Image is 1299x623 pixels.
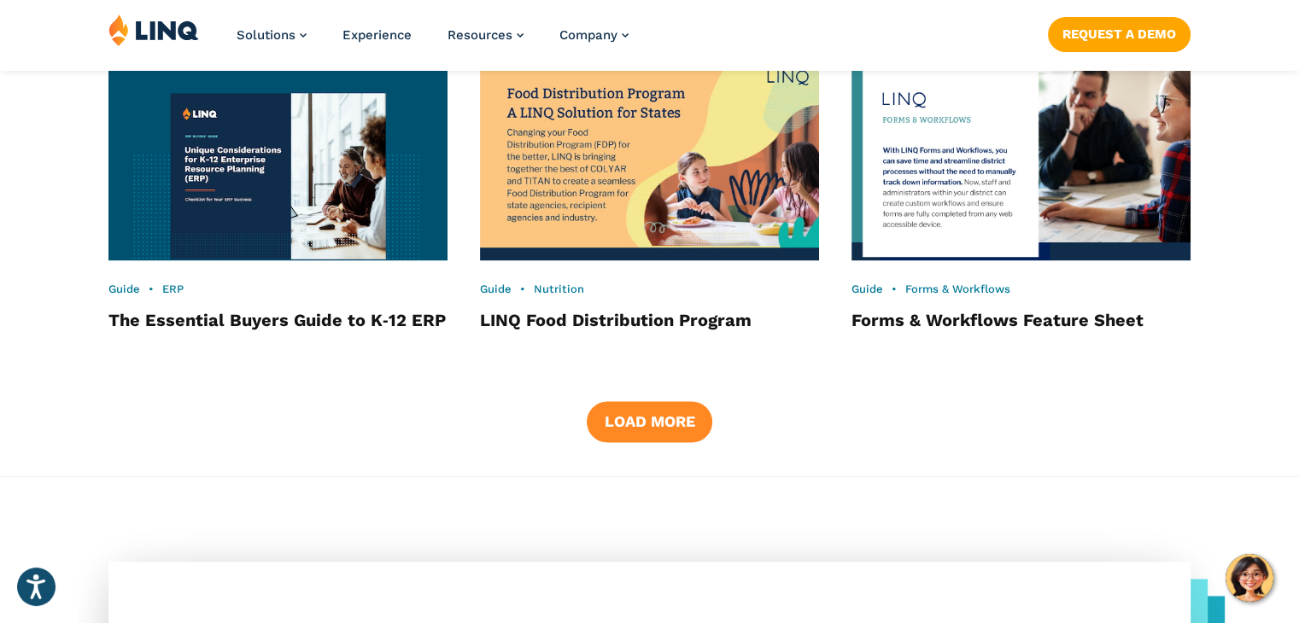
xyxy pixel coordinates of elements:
a: Guide [108,282,140,295]
a: Solutions [237,27,307,43]
button: Hello, have a question? Let’s chat. [1226,554,1273,602]
span: Company [559,27,617,43]
a: Forms & Workflows [905,282,1010,295]
a: LINQ Food Distribution Program [480,310,752,330]
a: Experience [342,27,412,43]
nav: Button Navigation [1048,14,1191,51]
div: • [480,282,819,297]
img: Food Distribution Program [480,56,819,260]
a: Guide [851,282,883,295]
span: Solutions [237,27,295,43]
a: The Essential Buyers Guide to K‑12 ERP [108,310,446,330]
span: Resources [448,27,512,43]
div: • [851,282,1191,297]
nav: Primary Navigation [237,14,629,70]
a: Resources [448,27,524,43]
div: • [108,282,448,297]
img: LINQ | K‑12 Software [108,14,199,46]
button: Load More [587,401,711,442]
a: Forms & Workflows Feature Sheet [851,310,1144,330]
a: Guide [480,282,512,295]
a: Nutrition [534,282,584,295]
img: ERP Buyers Guide Thumbnail [108,56,448,260]
a: Request a Demo [1048,17,1191,51]
a: ERP [162,282,184,295]
a: Company [559,27,629,43]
